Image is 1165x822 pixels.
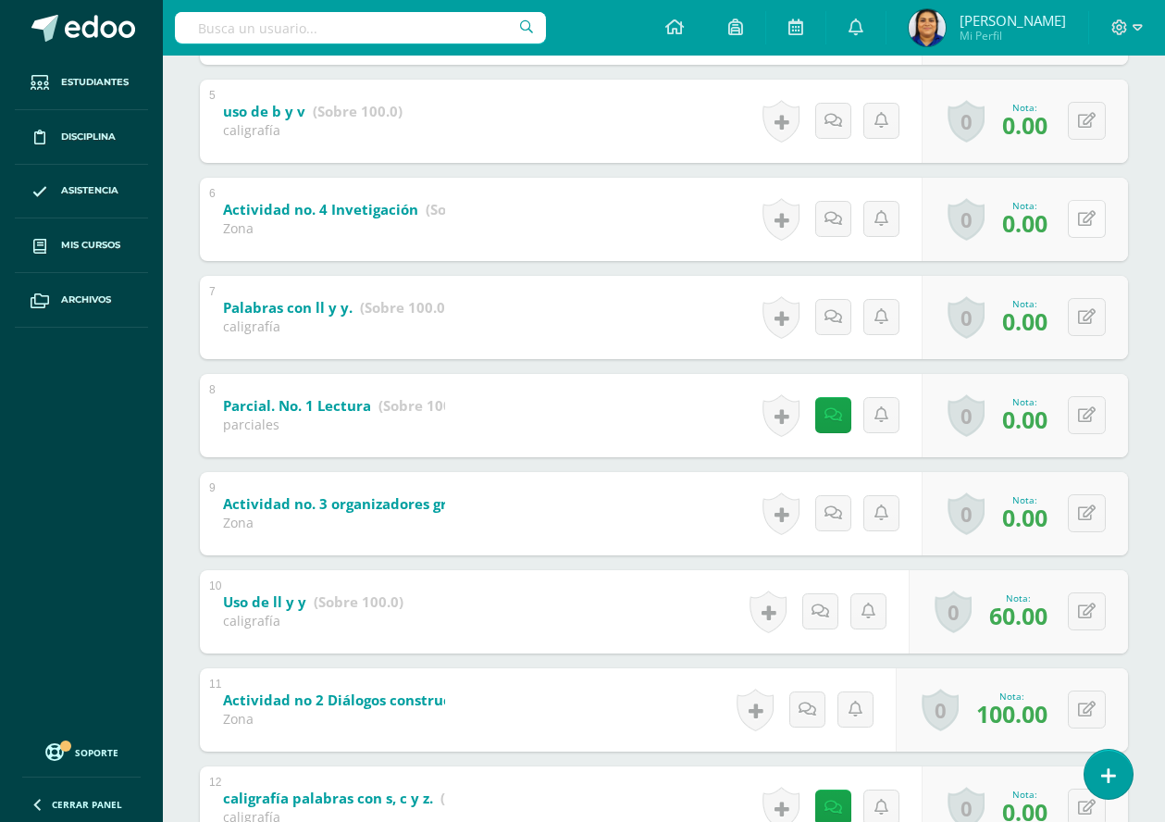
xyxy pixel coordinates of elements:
div: parciales [223,416,445,433]
span: 0.00 [1002,502,1047,533]
a: 0 [948,296,985,339]
a: 0 [948,100,985,143]
a: Palabras con ll y y. (Sobre 100.0) [223,293,450,323]
b: Actividad no. 4 Invetigación [223,200,418,218]
a: 0 [935,591,972,633]
a: 0 [948,394,985,437]
span: 60.00 [989,600,1047,631]
div: caligrafía [223,121,403,139]
div: caligrafía [223,612,403,629]
b: Actividad no. 3 organizadores gráficos [223,494,487,513]
span: 0.00 [1002,305,1047,337]
span: Cerrar panel [52,798,122,811]
div: Nota: [1002,395,1047,408]
strong: (Sobre 100.0) [313,102,403,120]
span: 0.00 [1002,404,1047,435]
a: uso de b y v (Sobre 100.0) [223,97,403,127]
div: Nota: [976,690,1047,703]
strong: (Sobre 100.0) [314,592,403,611]
div: Nota: [1002,297,1047,310]
div: Zona [223,219,445,237]
div: Nota: [1002,493,1047,506]
div: Nota: [1002,199,1047,212]
span: 100.00 [976,698,1047,729]
div: Nota: [989,592,1047,604]
span: Mis cursos [61,238,120,253]
a: Actividad no 2 Diálogos constructivos [223,686,582,716]
div: Zona [223,514,445,531]
span: Estudiantes [61,75,129,90]
b: Uso de ll y y [223,592,306,611]
div: Zona [223,710,445,728]
b: Palabras con ll y y. [223,298,353,317]
b: Actividad no 2 Diálogos constructivos [223,691,485,709]
a: Estudiantes [15,56,148,110]
strong: (Sobre 100.0) [360,298,450,317]
a: Actividad no. 3 organizadores gráficos [223,490,584,519]
b: Parcial. No. 1 Lectura [223,396,371,415]
span: Mi Perfil [960,28,1066,44]
strong: (Sobre 100.0) [440,789,530,807]
b: uso de b y v [223,102,305,120]
span: 0.00 [1002,109,1047,141]
span: 0.00 [1002,207,1047,239]
a: Archivos [15,273,148,328]
img: a5e77f9f7bcd106dd1e8203e9ef801de.png [909,9,946,46]
a: 0 [948,198,985,241]
a: Parcial. No. 1 Lectura (Sobre 100.0) [223,392,468,421]
a: Uso de ll y y (Sobre 100.0) [223,588,403,617]
a: Disciplina [15,110,148,165]
strong: (Sobre 100.0) [378,396,468,415]
span: [PERSON_NAME] [960,11,1066,30]
div: caligrafía [223,318,445,335]
div: Nota: [1002,788,1047,801]
input: Busca un usuario... [175,12,546,44]
a: Mis cursos [15,218,148,273]
a: caligrafía palabras con s, c y z. (Sobre 100.0) [223,784,530,814]
b: caligrafía palabras con s, c y z. [223,789,433,807]
a: Actividad no. 4 Invetigación (Sobre 100.0) [223,195,515,225]
span: Asistencia [61,183,118,198]
a: Soporte [22,739,141,764]
a: Asistencia [15,165,148,219]
span: Archivos [61,293,111,307]
span: Soporte [75,746,118,759]
strong: (Sobre 100.0) [426,200,515,218]
a: 0 [922,689,959,731]
span: Disciplina [61,130,116,144]
a: 0 [948,492,985,535]
div: Nota: [1002,101,1047,114]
